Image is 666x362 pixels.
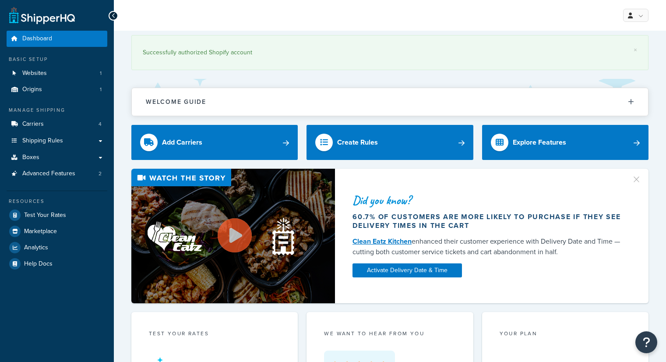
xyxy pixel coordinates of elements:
a: Advanced Features2 [7,166,107,182]
a: Help Docs [7,256,107,272]
span: Websites [22,70,47,77]
a: Create Rules [307,125,473,160]
div: Did you know? [352,194,624,206]
div: Manage Shipping [7,106,107,114]
div: 60.7% of customers are more likely to purchase if they see delivery times in the cart [352,213,624,230]
div: Test your rates [149,330,280,340]
a: Carriers4 [7,116,107,132]
a: Marketplace [7,224,107,239]
button: Welcome Guide [132,88,648,116]
a: Boxes [7,149,107,166]
li: Origins [7,82,107,98]
a: Explore Features [482,125,648,160]
div: Explore Features [513,136,566,149]
li: Websites [7,65,107,82]
span: Dashboard [22,35,52,43]
span: Help Docs [24,260,53,268]
a: Activate Delivery Date & Time [352,263,462,277]
div: Successfully authorized Shopify account [143,46,637,59]
img: Video thumbnail [131,169,335,303]
a: × [634,46,637,53]
span: Origins [22,86,42,93]
h2: Welcome Guide [146,99,206,105]
span: Marketplace [24,228,57,235]
a: Origins1 [7,82,107,98]
a: Test Your Rates [7,207,107,223]
a: Analytics [7,240,107,256]
li: Advanced Features [7,166,107,182]
a: Shipping Rules [7,133,107,149]
a: Websites1 [7,65,107,82]
button: Open Resource Center [635,331,657,353]
span: 4 [99,121,102,128]
div: Your Plan [500,330,631,340]
span: 2 [99,170,102,177]
span: 1 [100,86,102,93]
span: Shipping Rules [22,137,63,145]
span: Carriers [22,121,44,128]
div: Basic Setup [7,56,107,63]
span: Analytics [24,244,48,252]
span: 1 [100,70,102,77]
a: Clean Eatz Kitchen [352,236,412,246]
a: Add Carriers [131,125,298,160]
div: Create Rules [337,136,378,149]
p: we want to hear from you [324,330,455,337]
div: Add Carriers [162,136,202,149]
span: Advanced Features [22,170,75,177]
span: Test Your Rates [24,212,66,219]
div: Resources [7,198,107,205]
div: enhanced their customer experience with Delivery Date and Time — cutting both customer service ti... [352,236,624,257]
span: Boxes [22,154,39,161]
li: Carriers [7,116,107,132]
a: Dashboard [7,31,107,47]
